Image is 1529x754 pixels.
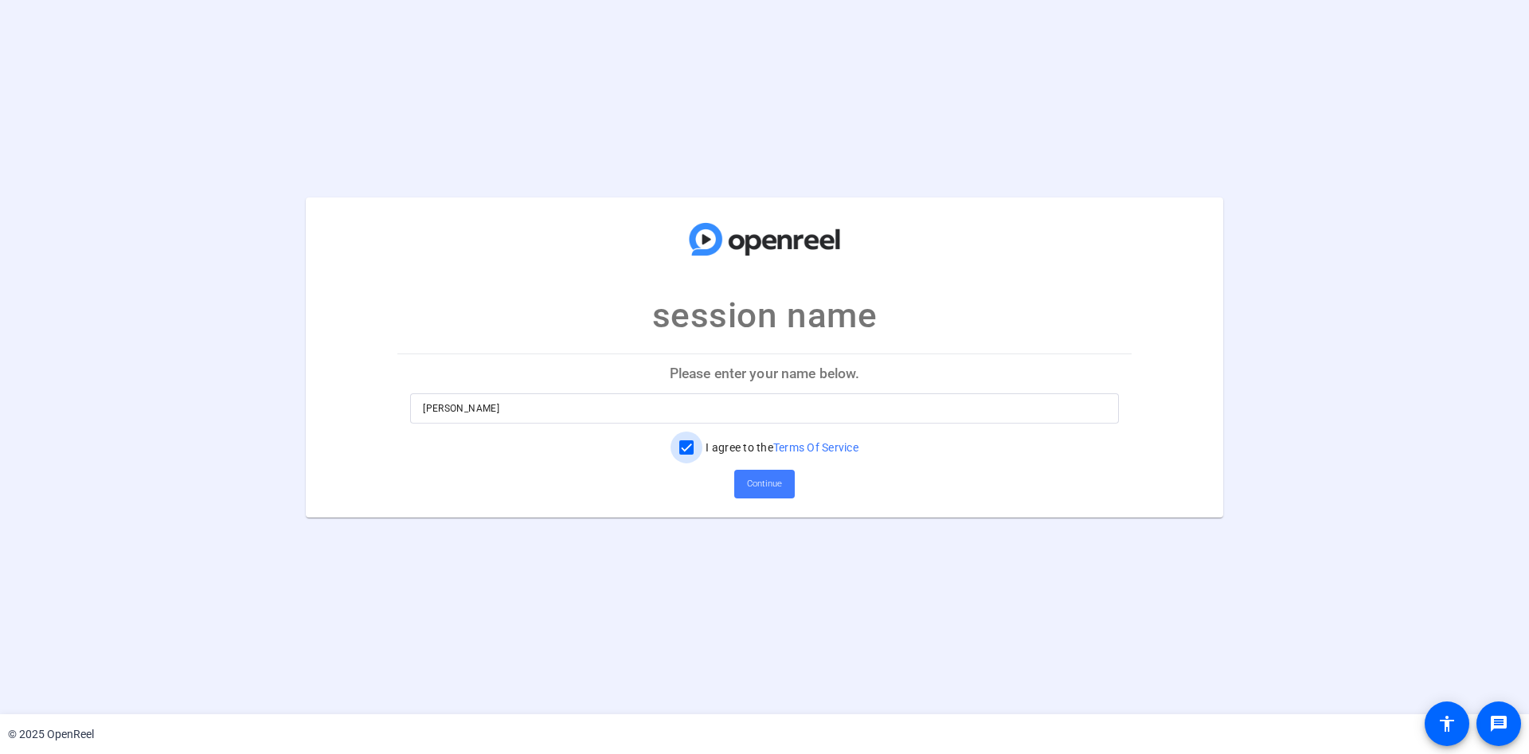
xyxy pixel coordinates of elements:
[702,440,858,455] label: I agree to the
[1489,714,1508,733] mat-icon: message
[423,399,1106,418] input: Enter your name
[734,470,795,498] button: Continue
[773,441,858,454] a: Terms Of Service
[747,472,782,496] span: Continue
[652,289,878,342] p: session name
[685,213,844,265] img: company-logo
[1437,714,1457,733] mat-icon: accessibility
[397,354,1132,393] p: Please enter your name below.
[8,726,94,743] div: © 2025 OpenReel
